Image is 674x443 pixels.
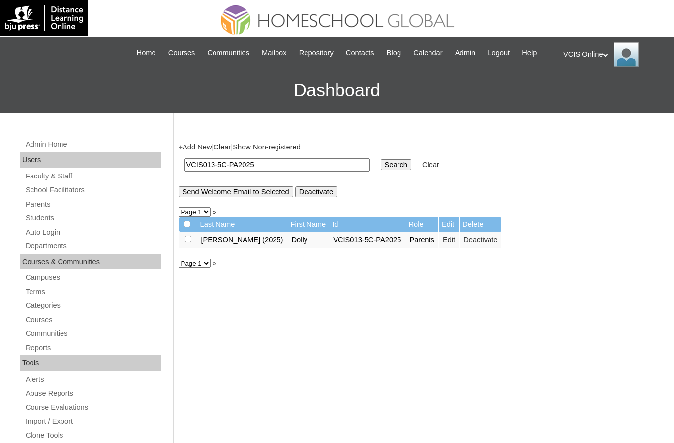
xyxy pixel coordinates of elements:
[25,226,161,238] a: Auto Login
[197,217,287,232] td: Last Name
[197,232,287,249] td: [PERSON_NAME] (2025)
[522,47,537,59] span: Help
[25,271,161,284] a: Campuses
[382,47,406,59] a: Blog
[483,47,515,59] a: Logout
[213,259,216,267] a: »
[202,47,254,59] a: Communities
[455,47,476,59] span: Admin
[25,342,161,354] a: Reports
[25,212,161,224] a: Students
[25,138,161,150] a: Admin Home
[299,47,334,59] span: Repository
[405,217,438,232] td: Role
[20,355,161,371] div: Tools
[179,142,665,197] div: + | |
[25,387,161,400] a: Abuse Reports
[25,373,161,385] a: Alerts
[207,47,249,59] span: Communities
[5,68,669,113] h3: Dashboard
[294,47,338,59] a: Repository
[614,42,639,67] img: VCIS Online Admin
[25,184,161,196] a: School Facilitators
[329,232,405,249] td: VCIS013-5C-PA2025
[387,47,401,59] span: Blog
[262,47,287,59] span: Mailbox
[439,217,459,232] td: Edit
[405,232,438,249] td: Parents
[341,47,379,59] a: Contacts
[137,47,156,59] span: Home
[25,415,161,428] a: Import / Export
[25,327,161,340] a: Communities
[25,314,161,326] a: Courses
[517,47,542,59] a: Help
[450,47,481,59] a: Admin
[5,5,83,31] img: logo-white.png
[25,170,161,182] a: Faculty & Staff
[381,159,411,170] input: Search
[20,254,161,270] div: Courses & Communities
[287,217,329,232] td: First Name
[25,286,161,298] a: Terms
[460,217,501,232] td: Delete
[213,208,216,216] a: »
[25,299,161,312] a: Categories
[488,47,510,59] span: Logout
[295,186,337,197] input: Deactivate
[287,232,329,249] td: Dolly
[25,401,161,413] a: Course Evaluations
[413,47,442,59] span: Calendar
[168,47,195,59] span: Courses
[179,186,293,197] input: Send Welcome Email to Selected
[346,47,374,59] span: Contacts
[183,143,212,151] a: Add New
[463,236,497,244] a: Deactivate
[25,429,161,442] a: Clone Tools
[443,236,455,244] a: Edit
[563,42,664,67] div: VCIS Online
[408,47,447,59] a: Calendar
[422,161,439,169] a: Clear
[329,217,405,232] td: Id
[25,240,161,252] a: Departments
[25,198,161,210] a: Parents
[233,143,301,151] a: Show Non-registered
[20,152,161,168] div: Users
[257,47,292,59] a: Mailbox
[163,47,200,59] a: Courses
[132,47,161,59] a: Home
[214,143,231,151] a: Clear
[184,158,370,172] input: Search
